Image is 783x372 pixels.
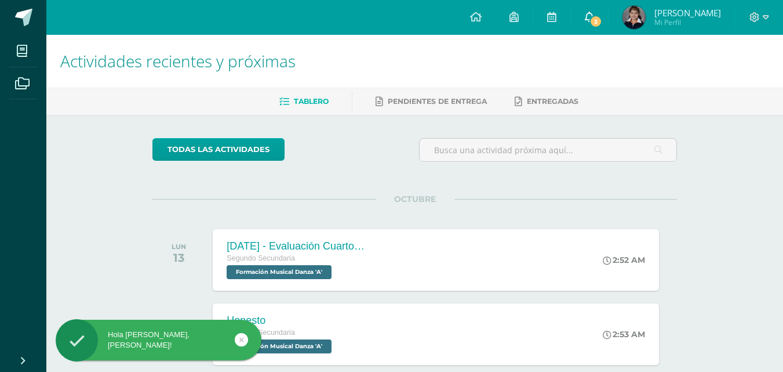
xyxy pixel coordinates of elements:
span: OCTUBRE [376,194,454,204]
a: Pendientes de entrega [376,92,487,111]
div: 2:52 AM [603,255,645,265]
div: Honesto [227,315,334,327]
span: Mi Perfil [654,17,721,27]
div: 13 [172,251,186,265]
div: 2:53 AM [603,329,645,340]
span: Segundo Secundaria [227,254,295,262]
input: Busca una actividad próxima aquí... [420,139,676,161]
span: Pendientes de entrega [388,97,487,106]
span: Entregadas [527,97,578,106]
div: Hola [PERSON_NAME], [PERSON_NAME]! [56,330,261,351]
div: LUN [172,243,186,251]
a: todas las Actividades [152,138,285,161]
a: Entregadas [515,92,578,111]
span: Actividades recientes y próximas [60,50,296,72]
span: Tablero [294,97,329,106]
div: [DATE] - Evaluación Cuarto Bimestre [227,240,366,252]
span: [PERSON_NAME] [654,7,721,19]
a: Tablero [279,92,329,111]
span: 3 [589,15,602,28]
span: Formación Musical Danza 'A' [227,265,332,279]
img: 0ed5641cb76e0e51578b3ee364cc2a14.png [622,6,646,29]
